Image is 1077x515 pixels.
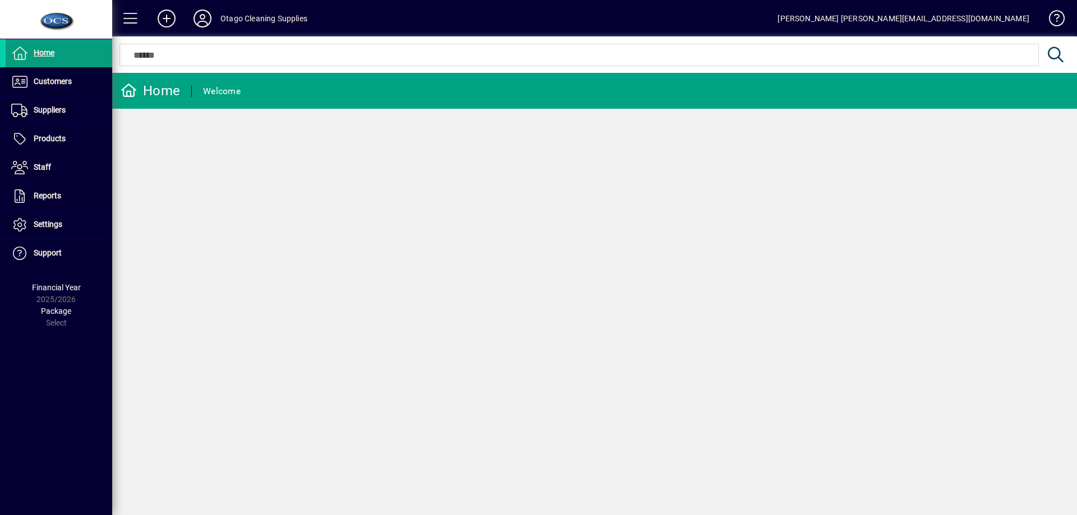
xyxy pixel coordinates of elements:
[777,10,1029,27] div: [PERSON_NAME] [PERSON_NAME][EMAIL_ADDRESS][DOMAIN_NAME]
[220,10,307,27] div: Otago Cleaning Supplies
[203,82,241,100] div: Welcome
[1041,2,1063,39] a: Knowledge Base
[34,220,62,229] span: Settings
[34,105,66,114] span: Suppliers
[34,163,51,171] span: Staff
[34,48,54,57] span: Home
[6,68,112,96] a: Customers
[121,82,180,100] div: Home
[32,283,81,292] span: Financial Year
[34,248,62,257] span: Support
[34,77,72,86] span: Customers
[185,8,220,29] button: Profile
[6,125,112,153] a: Products
[6,182,112,210] a: Reports
[34,134,66,143] span: Products
[34,191,61,200] span: Reports
[149,8,185,29] button: Add
[6,154,112,182] a: Staff
[41,307,71,316] span: Package
[6,211,112,239] a: Settings
[6,239,112,267] a: Support
[6,96,112,124] a: Suppliers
